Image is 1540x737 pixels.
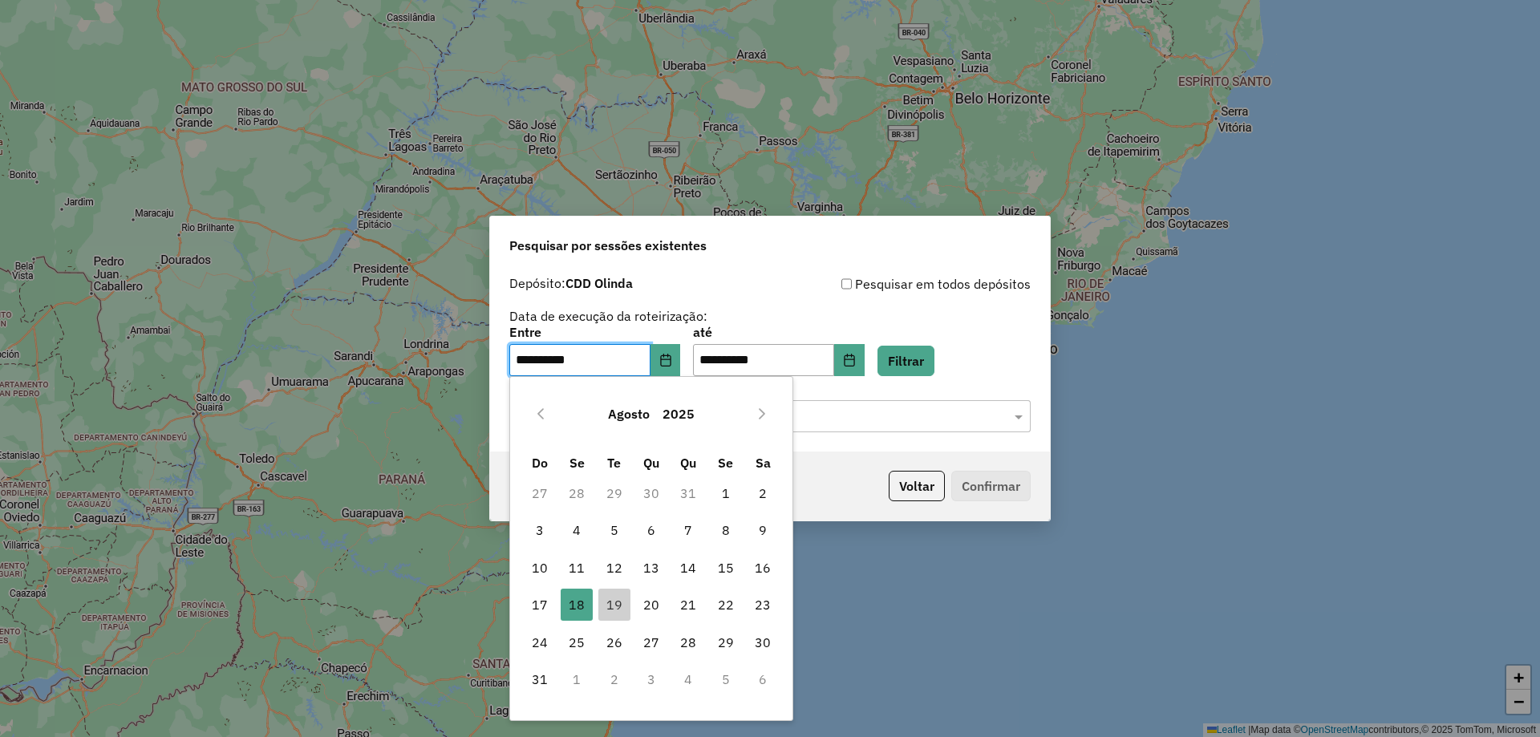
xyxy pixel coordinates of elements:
td: 4 [558,512,595,549]
td: 15 [707,549,744,586]
span: 11 [561,552,593,584]
span: 16 [747,552,779,584]
span: 6 [635,514,667,546]
span: Te [607,455,621,471]
td: 2 [595,661,632,698]
span: 24 [524,626,556,658]
td: 2 [744,475,781,512]
td: 28 [670,623,707,660]
span: 22 [710,589,742,621]
span: 9 [747,514,779,546]
td: 6 [633,512,670,549]
td: 5 [707,661,744,698]
td: 28 [558,475,595,512]
span: 2 [747,477,779,509]
span: 28 [672,626,704,658]
span: 8 [710,514,742,546]
td: 22 [707,586,744,623]
td: 11 [558,549,595,586]
td: 12 [595,549,632,586]
span: 4 [561,514,593,546]
span: 17 [524,589,556,621]
td: 5 [595,512,632,549]
span: 30 [747,626,779,658]
span: Qu [680,455,696,471]
span: 10 [524,552,556,584]
div: Pesquisar em todos depósitos [770,274,1031,294]
span: 25 [561,626,593,658]
td: 27 [633,623,670,660]
td: 8 [707,512,744,549]
span: Qu [643,455,659,471]
span: 20 [635,589,667,621]
td: 29 [707,623,744,660]
td: 17 [521,586,558,623]
td: 18 [558,586,595,623]
span: 5 [598,514,630,546]
span: 15 [710,552,742,584]
td: 9 [744,512,781,549]
td: 19 [595,586,632,623]
span: 12 [598,552,630,584]
span: Sa [756,455,771,471]
label: Depósito: [509,273,633,293]
span: Do [532,455,548,471]
td: 30 [744,623,781,660]
strong: CDD Olinda [565,275,633,291]
span: Se [569,455,585,471]
td: 7 [670,512,707,549]
span: 21 [672,589,704,621]
td: 31 [670,475,707,512]
span: 3 [524,514,556,546]
span: 18 [561,589,593,621]
button: Filtrar [877,346,934,376]
td: 3 [521,512,558,549]
td: 20 [633,586,670,623]
span: 29 [710,626,742,658]
td: 1 [707,475,744,512]
td: 16 [744,549,781,586]
span: 7 [672,514,704,546]
td: 26 [595,623,632,660]
td: 13 [633,549,670,586]
span: Pesquisar por sessões existentes [509,236,707,255]
span: 31 [524,663,556,695]
span: 14 [672,552,704,584]
span: 19 [598,589,630,621]
button: Voltar [889,471,945,501]
span: 23 [747,589,779,621]
td: 10 [521,549,558,586]
button: Choose Date [834,344,865,376]
span: 1 [710,477,742,509]
span: Se [718,455,733,471]
label: até [693,322,864,342]
span: 26 [598,626,630,658]
td: 25 [558,623,595,660]
div: Choose Date [509,376,793,720]
td: 1 [558,661,595,698]
td: 27 [521,475,558,512]
td: 6 [744,661,781,698]
button: Choose Month [602,395,656,433]
td: 14 [670,549,707,586]
td: 21 [670,586,707,623]
td: 30 [633,475,670,512]
span: 13 [635,552,667,584]
label: Entre [509,322,680,342]
label: Data de execução da roteirização: [509,306,707,326]
button: Choose Year [656,395,701,433]
td: 23 [744,586,781,623]
td: 4 [670,661,707,698]
button: Previous Month [528,401,553,427]
td: 24 [521,623,558,660]
button: Next Month [749,401,775,427]
span: 27 [635,626,667,658]
td: 31 [521,661,558,698]
td: 3 [633,661,670,698]
button: Choose Date [650,344,681,376]
td: 29 [595,475,632,512]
